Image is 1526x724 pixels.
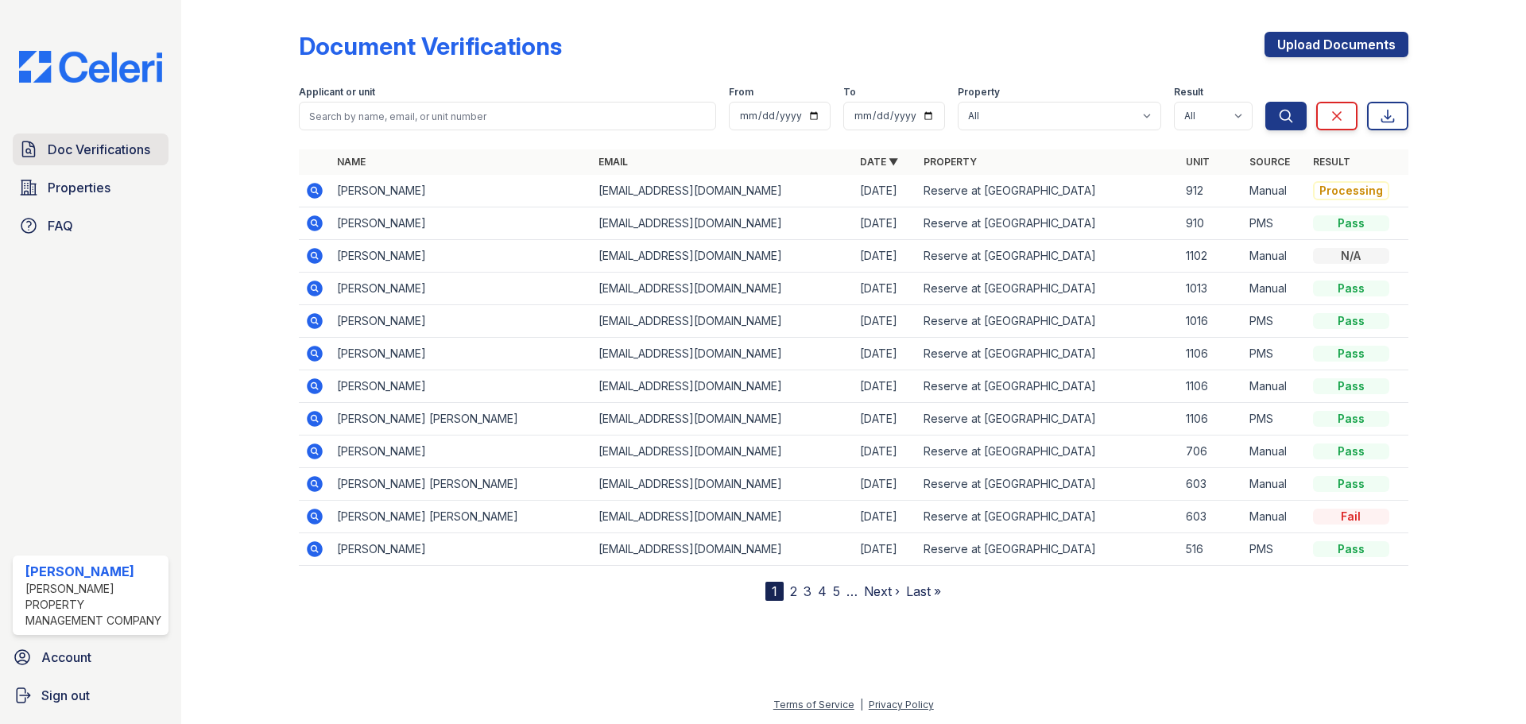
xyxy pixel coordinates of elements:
[917,175,1179,207] td: Reserve at [GEOGRAPHIC_DATA]
[1243,468,1307,501] td: Manual
[854,436,917,468] td: [DATE]
[843,86,856,99] label: To
[41,686,90,705] span: Sign out
[854,403,917,436] td: [DATE]
[1313,215,1389,231] div: Pass
[592,175,854,207] td: [EMAIL_ADDRESS][DOMAIN_NAME]
[1243,207,1307,240] td: PMS
[854,338,917,370] td: [DATE]
[331,338,592,370] td: [PERSON_NAME]
[1313,156,1350,168] a: Result
[6,679,175,711] a: Sign out
[917,501,1179,533] td: Reserve at [GEOGRAPHIC_DATA]
[25,562,162,581] div: [PERSON_NAME]
[1249,156,1290,168] a: Source
[13,210,168,242] a: FAQ
[299,86,375,99] label: Applicant or unit
[41,648,91,667] span: Account
[1179,403,1243,436] td: 1106
[1174,86,1203,99] label: Result
[906,583,941,599] a: Last »
[331,533,592,566] td: [PERSON_NAME]
[331,403,592,436] td: [PERSON_NAME] [PERSON_NAME]
[1313,476,1389,492] div: Pass
[917,273,1179,305] td: Reserve at [GEOGRAPHIC_DATA]
[1313,411,1389,427] div: Pass
[1243,175,1307,207] td: Manual
[917,240,1179,273] td: Reserve at [GEOGRAPHIC_DATA]
[854,175,917,207] td: [DATE]
[804,583,811,599] a: 3
[592,240,854,273] td: [EMAIL_ADDRESS][DOMAIN_NAME]
[13,134,168,165] a: Doc Verifications
[592,436,854,468] td: [EMAIL_ADDRESS][DOMAIN_NAME]
[854,207,917,240] td: [DATE]
[1243,501,1307,533] td: Manual
[48,140,150,159] span: Doc Verifications
[331,207,592,240] td: [PERSON_NAME]
[854,468,917,501] td: [DATE]
[854,273,917,305] td: [DATE]
[592,305,854,338] td: [EMAIL_ADDRESS][DOMAIN_NAME]
[1243,533,1307,566] td: PMS
[1313,313,1389,329] div: Pass
[917,533,1179,566] td: Reserve at [GEOGRAPHIC_DATA]
[1243,305,1307,338] td: PMS
[958,86,1000,99] label: Property
[869,699,934,710] a: Privacy Policy
[331,370,592,403] td: [PERSON_NAME]
[854,501,917,533] td: [DATE]
[592,273,854,305] td: [EMAIL_ADDRESS][DOMAIN_NAME]
[790,583,797,599] a: 2
[331,240,592,273] td: [PERSON_NAME]
[854,533,917,566] td: [DATE]
[917,436,1179,468] td: Reserve at [GEOGRAPHIC_DATA]
[1179,533,1243,566] td: 516
[917,468,1179,501] td: Reserve at [GEOGRAPHIC_DATA]
[6,641,175,673] a: Account
[833,583,840,599] a: 5
[729,86,753,99] label: From
[1313,443,1389,459] div: Pass
[854,305,917,338] td: [DATE]
[917,403,1179,436] td: Reserve at [GEOGRAPHIC_DATA]
[1179,240,1243,273] td: 1102
[592,370,854,403] td: [EMAIL_ADDRESS][DOMAIN_NAME]
[592,468,854,501] td: [EMAIL_ADDRESS][DOMAIN_NAME]
[860,699,863,710] div: |
[592,533,854,566] td: [EMAIL_ADDRESS][DOMAIN_NAME]
[1313,346,1389,362] div: Pass
[917,370,1179,403] td: Reserve at [GEOGRAPHIC_DATA]
[1313,541,1389,557] div: Pass
[773,699,854,710] a: Terms of Service
[331,273,592,305] td: [PERSON_NAME]
[337,156,366,168] a: Name
[818,583,827,599] a: 4
[592,403,854,436] td: [EMAIL_ADDRESS][DOMAIN_NAME]
[592,207,854,240] td: [EMAIL_ADDRESS][DOMAIN_NAME]
[1313,509,1389,525] div: Fail
[1179,370,1243,403] td: 1106
[331,175,592,207] td: [PERSON_NAME]
[331,468,592,501] td: [PERSON_NAME] [PERSON_NAME]
[1265,32,1408,57] a: Upload Documents
[1179,338,1243,370] td: 1106
[592,338,854,370] td: [EMAIL_ADDRESS][DOMAIN_NAME]
[917,305,1179,338] td: Reserve at [GEOGRAPHIC_DATA]
[1243,273,1307,305] td: Manual
[917,338,1179,370] td: Reserve at [GEOGRAPHIC_DATA]
[598,156,628,168] a: Email
[860,156,898,168] a: Date ▼
[1179,207,1243,240] td: 910
[299,102,716,130] input: Search by name, email, or unit number
[1243,240,1307,273] td: Manual
[1179,436,1243,468] td: 706
[1313,281,1389,296] div: Pass
[924,156,977,168] a: Property
[1243,436,1307,468] td: Manual
[917,207,1179,240] td: Reserve at [GEOGRAPHIC_DATA]
[1313,181,1389,200] div: Processing
[846,582,858,601] span: …
[1186,156,1210,168] a: Unit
